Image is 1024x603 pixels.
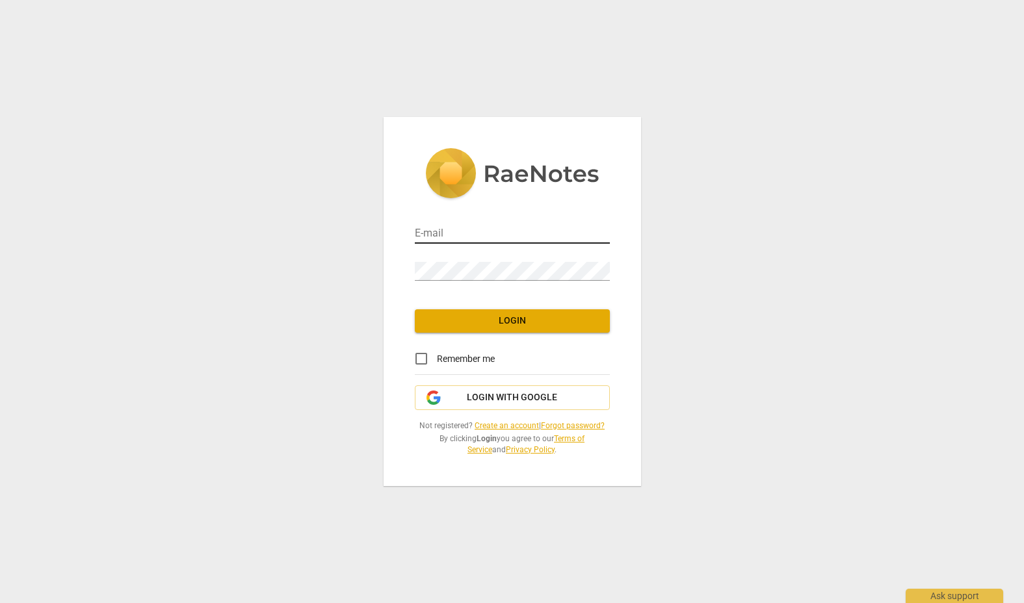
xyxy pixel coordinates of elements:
img: 5ac2273c67554f335776073100b6d88f.svg [425,148,599,201]
span: Not registered? | [415,420,610,431]
span: Remember me [437,352,495,366]
span: Login [425,314,599,327]
a: Forgot password? [541,421,605,430]
span: By clicking you agree to our and . [415,433,610,455]
div: Ask support [906,589,1003,603]
a: Privacy Policy [506,445,555,454]
b: Login [477,434,497,443]
button: Login with Google [415,385,610,410]
a: Terms of Service [467,434,584,454]
span: Login with Google [467,391,557,404]
a: Create an account [475,421,539,430]
button: Login [415,309,610,333]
